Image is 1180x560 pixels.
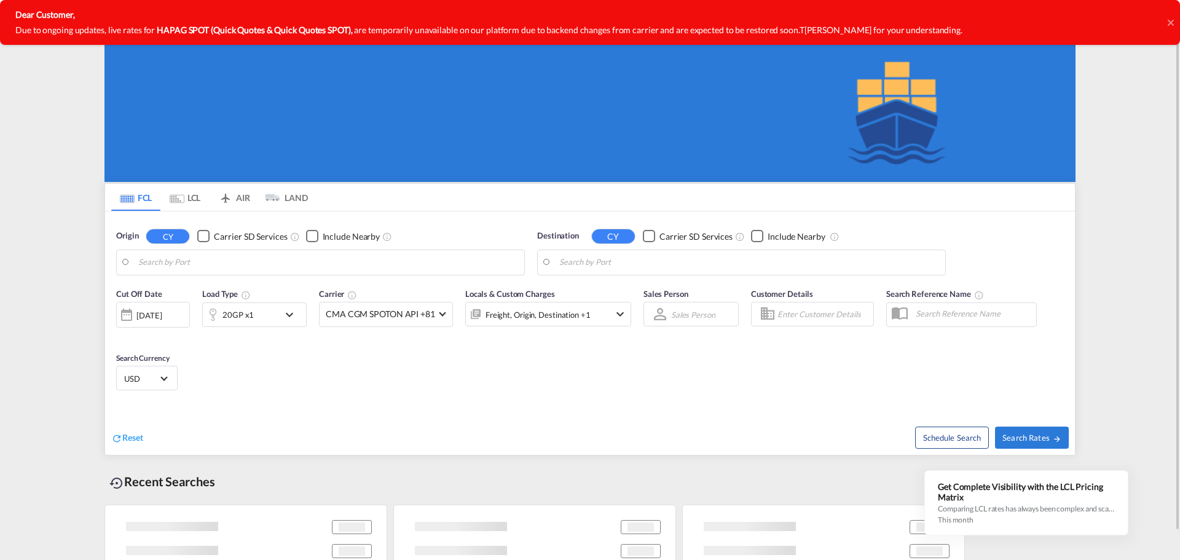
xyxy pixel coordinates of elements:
div: Freight Origin Destination Factory Stuffing [486,306,591,323]
md-icon: Unchecked: Search for CY (Container Yard) services for all selected carriers.Checked : Search for... [290,232,300,242]
md-icon: Unchecked: Search for CY (Container Yard) services for all selected carriers.Checked : Search for... [735,232,745,242]
span: Search Currency [116,353,170,363]
md-icon: icon-backup-restore [109,476,124,491]
md-icon: icon-chevron-down [282,307,303,322]
md-tab-item: FCL [111,184,160,211]
span: Search Rates [1002,433,1061,443]
input: Search by Port [559,253,939,272]
div: [DATE] [116,302,190,328]
span: USD [124,373,159,384]
div: Include Nearby [768,231,825,243]
md-icon: Unchecked: Ignores neighbouring ports when fetching rates.Checked : Includes neighbouring ports w... [382,232,392,242]
md-tab-item: AIR [210,184,259,211]
md-icon: icon-airplane [218,191,233,200]
span: Load Type [202,289,251,299]
span: Locals & Custom Charges [465,289,555,299]
div: Carrier SD Services [214,231,287,243]
span: CMA CGM SPOTON API +81 [326,308,435,320]
span: Reset [122,432,143,443]
md-tab-item: LAND [259,184,308,211]
button: Note: By default Schedule search will only considerorigin ports, destination ports and cut off da... [915,427,989,449]
button: CY [146,229,189,243]
md-tab-item: LCL [160,184,210,211]
div: 20GP x1 [222,306,254,323]
md-datepicker: Select [116,326,125,343]
md-icon: icon-arrow-right [1053,435,1061,443]
md-checkbox: Checkbox No Ink [306,230,380,243]
span: Destination [537,230,579,242]
div: 20GP x1icon-chevron-down [202,302,307,327]
div: Origin CY Checkbox No InkUnchecked: Search for CY (Container Yard) services for all selected carr... [105,211,1075,455]
span: Cut Off Date [116,289,162,299]
md-select: Select Currency: $ USDUnited States Dollar [123,369,171,387]
md-icon: Unchecked: Ignores neighbouring ports when fetching rates.Checked : Includes neighbouring ports w... [830,232,840,242]
div: [DATE] [136,310,162,321]
md-checkbox: Checkbox No Ink [643,230,733,243]
span: Origin [116,230,138,242]
md-checkbox: Checkbox No Ink [197,230,287,243]
span: Carrier [319,289,357,299]
md-checkbox: Checkbox No Ink [751,230,825,243]
md-icon: icon-chevron-down [613,307,627,321]
md-icon: The selected Trucker/Carrierwill be displayed in the rate results If the rates are from another f... [347,290,357,300]
md-select: Sales Person [670,306,717,323]
div: Include Nearby [323,231,380,243]
img: freight180-OCEAN.png [104,39,1076,182]
div: icon-refreshReset [111,432,143,445]
span: Customer Details [751,289,813,299]
input: Enter Customer Details [777,305,870,323]
md-pagination-wrapper: Use the left and right arrow keys to navigate between tabs [111,184,308,211]
md-icon: Your search will be saved by the below given name [974,290,984,300]
input: Search Reference Name [910,304,1036,323]
button: CY [592,229,635,243]
md-icon: icon-information-outline [241,290,251,300]
span: Search Reference Name [886,289,984,299]
input: Search by Port [138,253,518,272]
div: Freight Origin Destination Factory Stuffingicon-chevron-down [465,302,631,326]
span: Sales Person [643,289,688,299]
div: Recent Searches [104,468,220,495]
button: Search Ratesicon-arrow-right [995,427,1069,449]
md-icon: icon-refresh [111,433,122,444]
div: Carrier SD Services [659,231,733,243]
